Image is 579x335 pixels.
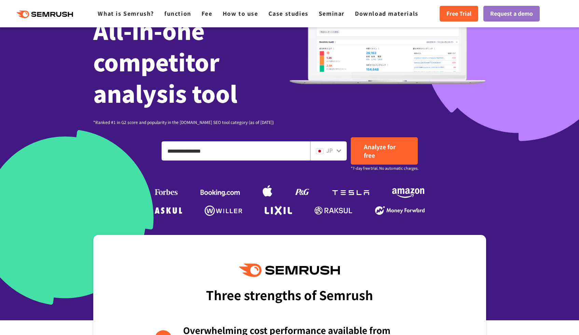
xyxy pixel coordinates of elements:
[268,9,308,17] a: Case studies
[483,6,540,22] a: Request a demo
[98,9,154,17] a: What is Semrush?
[364,142,396,159] font: Analyze for free
[446,9,471,17] font: Free Trial
[490,9,533,17] font: Request a demo
[319,9,345,17] a: Seminar
[440,6,478,22] a: Free Trial
[239,264,340,277] img: Semrush
[223,9,258,17] a: How to use
[202,9,212,17] a: Fee
[93,14,205,46] font: All-in-one
[351,165,418,171] font: *7-day free trial. No automatic charges.
[162,142,310,160] input: Enter a domain, keyword or URL
[93,119,274,125] font: *Ranked #1 in G2 score and popularity in the [DOMAIN_NAME] SEO tool category (as of [DATE])
[206,286,373,304] font: Three strengths of Semrush
[93,45,237,109] font: competitor analysis tool
[355,9,418,17] a: Download materials
[164,9,191,17] a: function
[351,137,418,165] a: Analyze for free
[326,146,333,154] font: JP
